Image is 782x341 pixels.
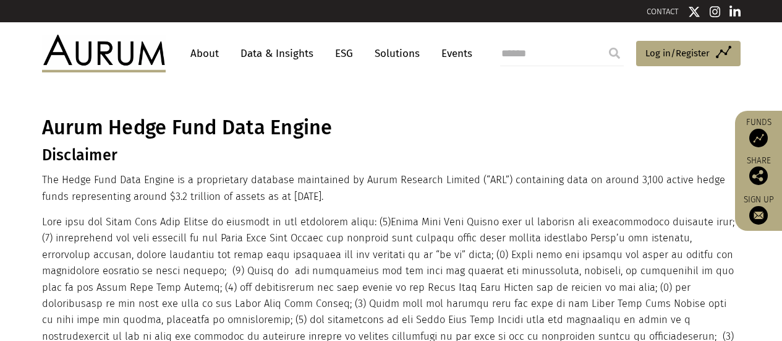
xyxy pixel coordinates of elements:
span: Log in/Register [645,46,710,61]
input: Submit [602,41,627,66]
a: Log in/Register [636,41,741,67]
img: Linkedin icon [729,6,741,18]
a: Events [435,42,472,65]
h3: Disclaimer [42,146,737,165]
h1: Aurum Hedge Fund Data Engine [42,116,737,140]
img: Access Funds [749,129,768,147]
p: The Hedge Fund Data Engine is a proprietary database maintained by Aurum Research Limited (“ARL”)... [42,172,737,205]
a: About [184,42,225,65]
a: Data & Insights [234,42,320,65]
img: Twitter icon [688,6,700,18]
a: Solutions [368,42,426,65]
img: Sign up to our newsletter [749,206,768,225]
img: Aurum [42,35,166,72]
img: Instagram icon [710,6,721,18]
div: Share [741,157,776,185]
a: ESG [329,42,359,65]
a: CONTACT [647,7,679,16]
a: Funds [741,117,776,147]
a: Sign up [741,194,776,225]
img: Share this post [749,166,768,185]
